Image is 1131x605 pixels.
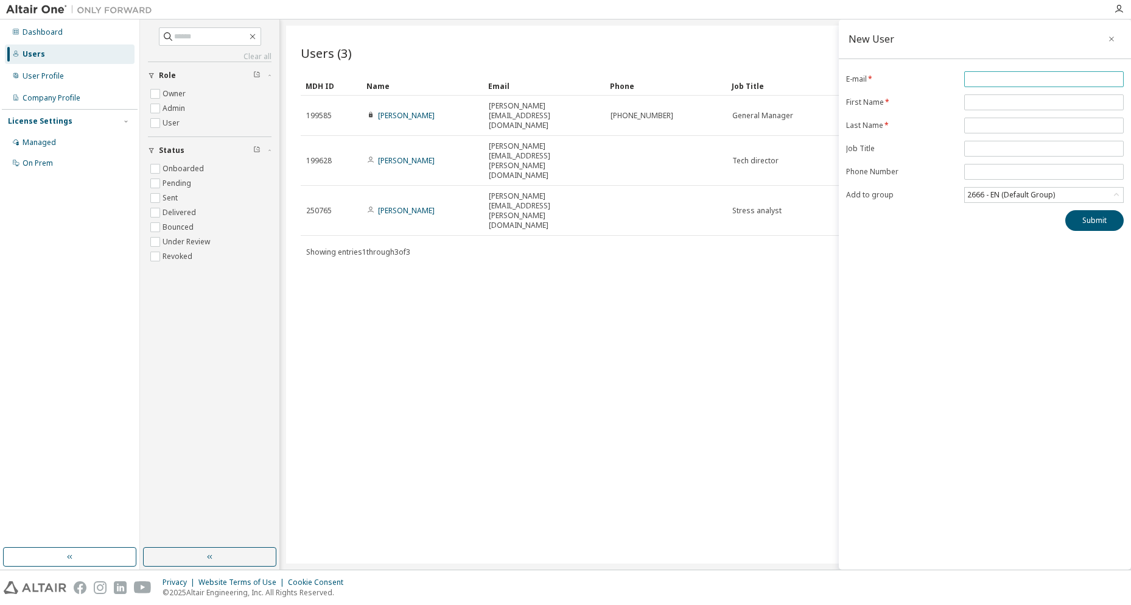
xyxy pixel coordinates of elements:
div: 2666 - EN (Default Group) [965,188,1057,202]
div: Cookie Consent [288,578,351,587]
img: instagram.svg [94,581,107,594]
div: Website Terms of Use [198,578,288,587]
a: [PERSON_NAME] [378,205,435,216]
label: E-mail [846,74,957,84]
span: 250765 [306,206,332,216]
button: Submit [1065,210,1124,231]
p: © 2025 Altair Engineering, Inc. All Rights Reserved. [163,587,351,598]
span: 199628 [306,156,332,166]
span: Role [159,71,176,80]
div: Privacy [163,578,198,587]
span: Stress analyst [732,206,782,216]
div: On Prem [23,158,53,168]
label: Last Name [846,121,957,130]
label: Sent [163,191,180,205]
label: Bounced [163,220,196,235]
label: Phone Number [846,167,957,177]
span: [PERSON_NAME][EMAIL_ADDRESS][PERSON_NAME][DOMAIN_NAME] [489,141,600,180]
label: Owner [163,87,188,101]
span: Clear filter [253,71,261,80]
img: Altair One [6,4,158,16]
span: General Manager [732,111,793,121]
span: Clear filter [253,146,261,155]
img: facebook.svg [74,581,86,594]
div: Users [23,49,45,59]
div: Email [488,76,600,96]
label: Add to group [846,190,957,200]
label: First Name [846,97,957,107]
label: Revoked [163,249,195,264]
span: [PERSON_NAME][EMAIL_ADDRESS][PERSON_NAME][DOMAIN_NAME] [489,191,600,230]
span: 199585 [306,111,332,121]
a: [PERSON_NAME] [378,110,435,121]
img: linkedin.svg [114,581,127,594]
div: Dashboard [23,27,63,37]
span: [PERSON_NAME][EMAIL_ADDRESS][DOMAIN_NAME] [489,101,600,130]
div: Phone [610,76,722,96]
label: Delivered [163,205,198,220]
a: Clear all [148,52,271,62]
div: Company Profile [23,93,80,103]
a: [PERSON_NAME] [378,155,435,166]
div: User Profile [23,71,64,81]
img: youtube.svg [134,581,152,594]
div: MDH ID [306,76,357,96]
span: Users (3) [301,44,352,62]
label: Admin [163,101,187,116]
div: License Settings [8,116,72,126]
div: Job Title [732,76,844,96]
span: Status [159,146,184,155]
div: Managed [23,138,56,147]
div: Name [366,76,478,96]
button: Status [148,137,271,164]
img: altair_logo.svg [4,581,66,594]
span: [PHONE_NUMBER] [611,111,673,121]
div: New User [849,34,894,44]
label: Job Title [846,144,957,154]
label: Onboarded [163,161,206,176]
label: Under Review [163,235,212,249]
button: Role [148,62,271,89]
label: Pending [163,176,194,191]
span: Showing entries 1 through 3 of 3 [306,247,410,257]
label: User [163,116,182,130]
span: Tech director [732,156,779,166]
div: 2666 - EN (Default Group) [965,188,1123,202]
